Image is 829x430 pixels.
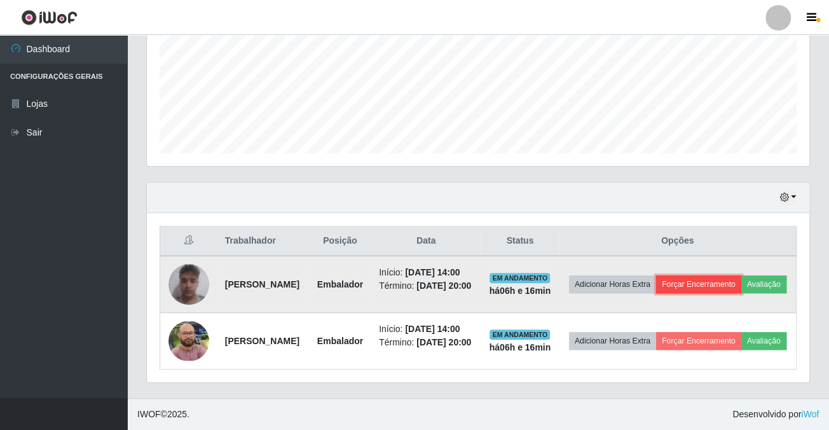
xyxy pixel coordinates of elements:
li: Início: [379,322,473,336]
strong: [PERSON_NAME] [225,336,299,346]
span: IWOF [137,409,161,419]
span: EM ANDAMENTO [490,329,550,340]
button: Adicionar Horas Extra [569,275,656,293]
time: [DATE] 20:00 [416,337,471,347]
span: © 2025 . [137,408,189,421]
th: Trabalhador [217,226,309,256]
time: [DATE] 20:00 [416,281,471,291]
th: Status [481,226,559,256]
time: [DATE] 14:00 [405,267,460,277]
strong: [PERSON_NAME] [225,279,299,289]
button: Forçar Encerramento [656,332,741,350]
li: Término: [379,279,473,293]
time: [DATE] 14:00 [405,324,460,334]
li: Início: [379,266,473,279]
strong: há 06 h e 16 min [490,286,551,296]
li: Término: [379,336,473,349]
button: Adicionar Horas Extra [569,332,656,350]
th: Data [371,226,481,256]
span: Desenvolvido por [732,408,819,421]
strong: Embalador [317,336,363,346]
img: 1758902107724.jpeg [168,321,209,361]
th: Posição [309,226,371,256]
button: Avaliação [741,332,786,350]
a: iWof [801,409,819,419]
img: CoreUI Logo [21,10,78,25]
th: Opções [559,226,796,256]
img: 1734187745522.jpeg [168,257,209,311]
strong: Embalador [317,279,363,289]
strong: há 06 h e 16 min [490,342,551,352]
button: Forçar Encerramento [656,275,741,293]
button: Avaliação [741,275,786,293]
span: EM ANDAMENTO [490,273,550,283]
